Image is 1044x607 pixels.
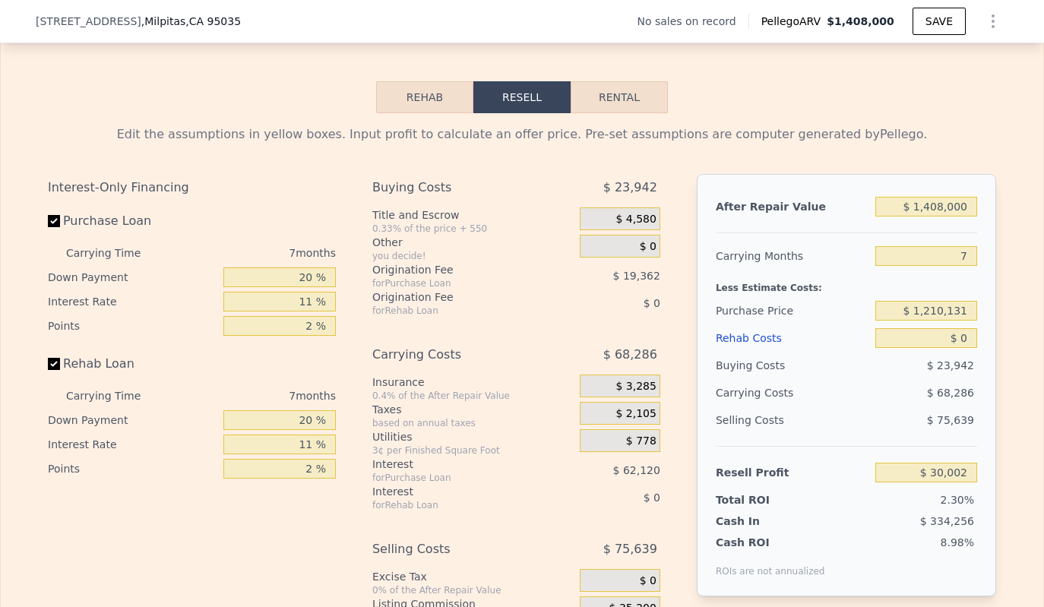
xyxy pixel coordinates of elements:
[615,213,656,226] span: $ 4,580
[761,14,827,29] span: Pellego ARV
[637,14,748,29] div: No sales on record
[716,324,869,352] div: Rehab Costs
[372,341,542,368] div: Carrying Costs
[48,408,217,432] div: Down Payment
[613,270,660,282] span: $ 19,362
[640,240,656,254] span: $ 0
[978,6,1008,36] button: Show Options
[372,250,574,262] div: you decide!
[372,429,574,444] div: Utilities
[372,444,574,457] div: 3¢ per Finished Square Foot
[716,459,869,486] div: Resell Profit
[48,358,60,370] input: Rehab Loan
[66,384,165,408] div: Carrying Time
[376,81,473,113] button: Rehab
[716,550,825,577] div: ROIs are not annualized
[185,15,241,27] span: , CA 95035
[716,270,977,297] div: Less Estimate Costs:
[48,207,217,235] label: Purchase Loan
[571,81,668,113] button: Rental
[913,8,966,35] button: SAVE
[716,492,811,507] div: Total ROI
[827,15,894,27] span: $1,408,000
[716,406,869,434] div: Selling Costs
[644,297,660,309] span: $ 0
[48,215,60,227] input: Purchase Loan
[927,414,974,426] span: $ 75,639
[372,235,574,250] div: Other
[171,241,336,265] div: 7 months
[372,402,574,417] div: Taxes
[941,536,974,549] span: 8.98%
[716,352,869,379] div: Buying Costs
[603,341,657,368] span: $ 68,286
[141,14,241,29] span: , Milpitas
[920,515,974,527] span: $ 334,256
[48,432,217,457] div: Interest Rate
[640,574,656,588] span: $ 0
[372,375,574,390] div: Insurance
[927,387,974,399] span: $ 68,286
[716,535,825,550] div: Cash ROI
[171,384,336,408] div: 7 months
[626,435,656,448] span: $ 778
[372,536,542,563] div: Selling Costs
[644,492,660,504] span: $ 0
[48,265,217,289] div: Down Payment
[48,174,336,201] div: Interest-Only Financing
[48,350,217,378] label: Rehab Loan
[372,484,542,499] div: Interest
[372,262,542,277] div: Origination Fee
[615,407,656,421] span: $ 2,105
[372,584,574,596] div: 0% of the After Repair Value
[716,242,869,270] div: Carrying Months
[372,390,574,402] div: 0.4% of the After Repair Value
[372,305,542,317] div: for Rehab Loan
[372,499,542,511] div: for Rehab Loan
[372,223,574,235] div: 0.33% of the price + 550
[927,359,974,371] span: $ 23,942
[372,207,574,223] div: Title and Escrow
[372,417,574,429] div: based on annual taxes
[48,125,996,144] div: Edit the assumptions in yellow boxes. Input profit to calculate an offer price. Pre-set assumptio...
[36,14,141,29] span: [STREET_ADDRESS]
[615,380,656,394] span: $ 3,285
[941,494,974,506] span: 2.30%
[716,514,811,529] div: Cash In
[603,536,657,563] span: $ 75,639
[473,81,571,113] button: Resell
[716,193,869,220] div: After Repair Value
[372,174,542,201] div: Buying Costs
[716,297,869,324] div: Purchase Price
[48,289,217,314] div: Interest Rate
[603,174,657,201] span: $ 23,942
[716,379,811,406] div: Carrying Costs
[48,314,217,338] div: Points
[613,464,660,476] span: $ 62,120
[372,569,574,584] div: Excise Tax
[372,472,542,484] div: for Purchase Loan
[66,241,165,265] div: Carrying Time
[372,277,542,289] div: for Purchase Loan
[372,289,542,305] div: Origination Fee
[48,457,217,481] div: Points
[372,457,542,472] div: Interest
